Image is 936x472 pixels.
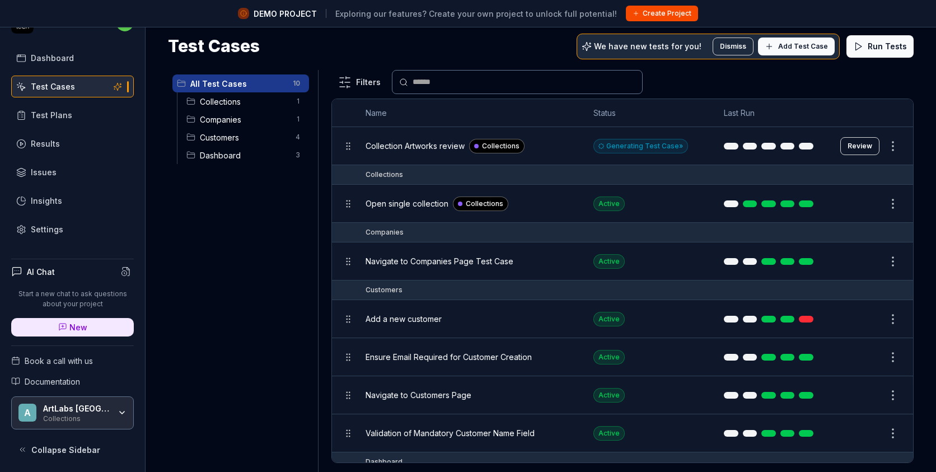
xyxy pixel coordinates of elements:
a: Book a call with us [11,355,134,367]
button: Add Test Case [758,38,835,55]
a: Test Plans [11,104,134,126]
span: A [18,404,36,422]
a: New [11,318,134,337]
button: Collapse Sidebar [11,438,134,461]
a: Issues [11,161,134,183]
span: Ensure Email Required for Customer Creation [366,351,532,363]
a: Documentation [11,376,134,387]
button: Create Project [626,6,698,21]
button: Generating Test Case» [593,139,688,153]
span: Book a call with us [25,355,93,367]
a: Results [11,133,134,155]
span: Collections [200,96,289,108]
a: Dashboard [11,47,134,69]
button: Review [840,137,879,155]
tr: Ensure Email Required for Customer CreationActive [332,338,913,376]
div: Active [593,426,625,441]
div: Dashboard [31,52,74,64]
a: Test Cases [11,76,134,97]
div: Collections [366,170,403,180]
span: Dashboard [200,149,289,161]
span: Customers [200,132,289,143]
span: Collections [482,141,520,151]
tr: Navigate to Customers PageActive [332,376,913,414]
span: Exploring our features? Create your own project to unlock full potential! [335,8,617,20]
a: Collections [453,197,508,211]
p: We have new tests for you! [594,43,701,50]
p: Start a new chat to ask questions about your project [11,289,134,309]
div: Insights [31,195,62,207]
button: Filters [331,71,387,94]
th: Last Run [713,99,829,127]
span: Companies [200,114,289,125]
div: Settings [31,223,63,235]
div: ArtLabs Europe [43,404,110,414]
div: Results [31,138,60,149]
div: Active [593,312,625,326]
span: Collection Artworks review [366,140,465,152]
span: 1 [291,95,305,108]
span: Validation of Mandatory Customer Name Field [366,427,535,439]
a: Collections [469,139,525,153]
div: Drag to reorderCollections1 [182,92,309,110]
span: New [69,321,87,333]
span: Add a new customer [366,313,442,325]
h4: AI Chat [27,266,55,278]
tr: Open single collectionCollectionsActive [332,185,913,223]
a: Settings [11,218,134,240]
tr: Collection Artworks reviewCollectionsGenerating Test Case»Review [332,127,913,165]
div: Drag to reorderDashboard3 [182,146,309,164]
th: Name [354,99,582,127]
span: Navigate to Customers Page [366,389,471,401]
tr: Add a new customerActive [332,300,913,338]
a: Insights [11,190,134,212]
tr: Navigate to Companies Page Test CaseActive [332,242,913,281]
span: Documentation [25,376,80,387]
div: Collections [43,413,110,422]
button: Run Tests [846,35,914,58]
div: Active [593,197,625,211]
div: Test Plans [31,109,72,121]
span: 1 [291,113,305,126]
a: Generating Test Case» [593,141,688,151]
div: Active [593,350,625,364]
h1: Test Cases [168,34,260,59]
div: Active [593,254,625,269]
div: Companies [366,227,404,237]
div: Issues [31,166,57,178]
span: 10 [288,77,305,90]
div: Customers [366,285,403,295]
div: Drag to reorderCompanies1 [182,110,309,128]
div: Dashboard [366,457,403,467]
span: DEMO PROJECT [254,8,317,20]
span: 4 [291,130,305,144]
span: Open single collection [366,198,448,209]
div: Generating Test Case » [593,139,688,153]
span: Collections [466,199,503,209]
th: Status [582,99,713,127]
div: Test Cases [31,81,75,92]
tr: Validation of Mandatory Customer Name FieldActive [332,414,913,452]
div: Active [593,388,625,403]
div: Drag to reorderCustomers4 [182,128,309,146]
span: All Test Cases [190,78,286,90]
button: AArtLabs [GEOGRAPHIC_DATA]Collections [11,396,134,430]
span: Collapse Sidebar [31,444,100,456]
span: 3 [291,148,305,162]
button: Dismiss [713,38,754,55]
span: Add Test Case [778,41,828,52]
span: Navigate to Companies Page Test Case [366,255,513,267]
